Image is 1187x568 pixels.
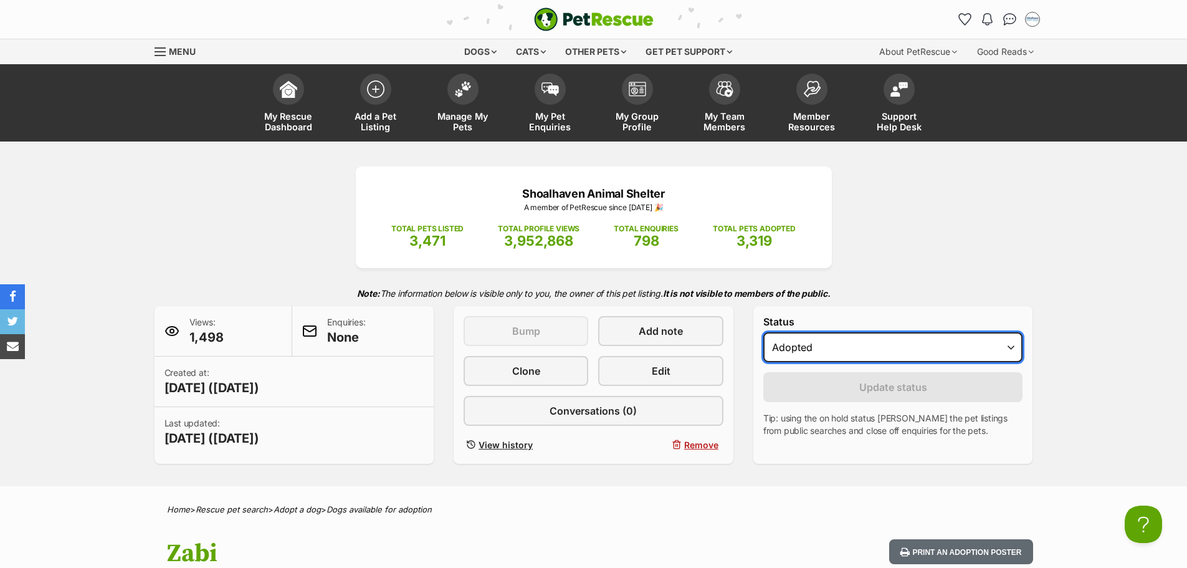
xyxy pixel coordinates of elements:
button: Update status [763,372,1023,402]
a: Rescue pet search [196,504,268,514]
span: None [327,329,365,346]
span: 798 [634,233,659,249]
span: 3,471 [409,233,446,249]
button: My account [1023,9,1042,29]
a: Dogs available for adoption [327,504,432,514]
img: dashboard-icon-eb2f2d2d3e046f16d808141f083e7271f6b2e854fb5c12c21221c1fb7104beca.svg [280,80,297,98]
span: [DATE] ([DATE]) [164,379,259,397]
a: Adopt a dog [274,504,321,514]
span: 1,498 [189,329,224,346]
div: About PetRescue [870,39,966,64]
img: member-resources-icon-8e73f808a243e03378d46382f2149f9095a855e16c252ad45f914b54edf8863c.svg [803,80,821,97]
p: Shoalhaven Animal Shelter [374,185,813,202]
button: Bump [464,316,588,346]
div: Get pet support [637,39,741,64]
img: help-desk-icon-fdf02630f3aa405de69fd3d07c3f3aa587a6932b1a1747fa1d2bba05be0121f9.svg [890,82,908,97]
img: chat-41dd97257d64d25036548639549fe6c8038ab92f7586957e7f3b1b290dea8141.svg [1003,13,1016,26]
span: Edit [652,363,670,378]
span: View history [479,438,533,451]
a: Add a Pet Listing [332,67,419,142]
iframe: Help Scout Beacon - Open [1125,506,1162,543]
strong: It is not visible to members of the public. [663,288,831,299]
a: My Rescue Dashboard [245,67,332,142]
p: Enquiries: [327,316,365,346]
span: Clone [512,363,540,378]
p: TOTAL PETS ADOPTED [713,223,796,234]
img: Jodie Parnell profile pic [1026,13,1039,26]
p: TOTAL PROFILE VIEWS [498,223,579,234]
p: Tip: using the on hold status [PERSON_NAME] the pet listings from public searches and close off e... [763,412,1023,437]
span: [DATE] ([DATE]) [164,430,259,447]
a: Edit [598,356,723,386]
a: Menu [155,39,204,62]
div: Good Reads [968,39,1042,64]
a: Favourites [955,9,975,29]
label: Status [763,316,1023,327]
a: PetRescue [534,7,654,31]
p: Views: [189,316,224,346]
button: Notifications [978,9,998,29]
a: Manage My Pets [419,67,507,142]
span: 3,952,868 [504,233,573,249]
img: group-profile-icon-3fa3cf56718a62981997c0bc7e787c4b2cf8bcc04b72c1350f741eb67cf2f40e.svg [629,82,646,97]
img: team-members-icon-5396bd8760b3fe7c0b43da4ab00e1e3bb1a5d9ba89233759b79545d2d3fc5d0d.svg [716,81,733,97]
span: 3,319 [737,233,772,249]
p: Last updated: [164,417,259,447]
a: Add note [598,316,723,346]
span: Add note [639,324,683,339]
a: Clone [464,356,588,386]
span: Member Resources [784,111,840,132]
a: Home [167,504,190,514]
span: My Rescue Dashboard [260,111,317,132]
span: Manage My Pets [435,111,491,132]
a: Member Resources [768,67,856,142]
a: My Team Members [681,67,768,142]
span: Support Help Desk [871,111,927,132]
div: Other pets [556,39,635,64]
span: Add a Pet Listing [348,111,404,132]
button: Remove [598,436,723,454]
h1: Zabi [167,539,694,568]
img: manage-my-pets-icon-02211641906a0b7f246fdf0571729dbe1e7629f14944591b6c1af311fb30b64b.svg [454,81,472,97]
p: TOTAL PETS LISTED [391,223,464,234]
img: pet-enquiries-icon-7e3ad2cf08bfb03b45e93fb7055b45f3efa6380592205ae92323e6603595dc1f.svg [541,82,559,96]
ul: Account quick links [955,9,1042,29]
span: Menu [169,46,196,57]
a: View history [464,436,588,454]
span: Conversations (0) [550,403,637,418]
strong: Note: [357,288,380,299]
a: Support Help Desk [856,67,943,142]
button: Print an adoption poster [889,539,1032,565]
span: My Group Profile [609,111,665,132]
span: Update status [859,380,927,395]
p: TOTAL ENQUIRIES [614,223,678,234]
span: My Team Members [697,111,753,132]
div: > > > [136,505,1052,514]
img: logo-e224e6f780fb5917bec1dbf3a21bbac754714ae5b6737aabdf751b685950b380.svg [534,7,654,31]
a: My Pet Enquiries [507,67,594,142]
img: notifications-46538b983faf8c2785f20acdc204bb7945ddae34d4c08c2a6579f10ce5e182be.svg [982,13,992,26]
p: A member of PetRescue since [DATE] 🎉 [374,202,813,213]
span: Bump [512,324,540,339]
span: My Pet Enquiries [522,111,578,132]
img: add-pet-listing-icon-0afa8454b4691262ce3f59096e99ab1cd57d4a30225e0717b998d2c9b9846f56.svg [367,80,384,98]
p: The information below is visible only to you, the owner of this pet listing. [155,281,1033,306]
span: Remove [684,438,718,451]
div: Cats [507,39,555,64]
a: Conversations (0) [464,396,723,426]
a: My Group Profile [594,67,681,142]
p: Created at: [164,367,259,397]
a: Conversations [1000,9,1020,29]
div: Dogs [455,39,505,64]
